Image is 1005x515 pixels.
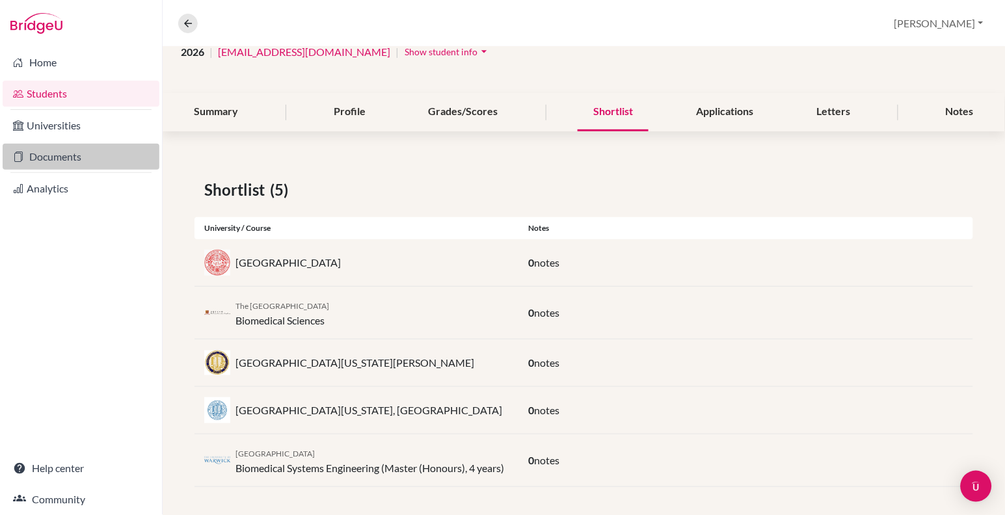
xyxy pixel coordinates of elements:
[535,256,560,269] span: notes
[10,13,62,34] img: Bridge-U
[529,256,535,269] span: 0
[235,449,315,458] span: [GEOGRAPHIC_DATA]
[235,445,504,476] div: Biomedical Systems Engineering (Master (Honours), 4 years)
[405,46,477,57] span: Show student info
[235,301,329,311] span: The [GEOGRAPHIC_DATA]
[3,144,159,170] a: Documents
[270,178,293,202] span: (5)
[204,250,230,275] img: us_not_mxrvpmi9.jpeg
[535,356,560,369] span: notes
[3,176,159,202] a: Analytics
[3,455,159,481] a: Help center
[204,397,230,423] img: us_ucla_b87iw3mj.jpeg
[235,255,341,271] p: [GEOGRAPHIC_DATA]
[235,403,502,418] p: [GEOGRAPHIC_DATA][US_STATE], [GEOGRAPHIC_DATA]
[235,297,329,328] div: Biomedical Sciences
[961,471,992,502] div: Open Intercom Messenger
[194,222,519,234] div: University / Course
[218,44,390,60] a: [EMAIL_ADDRESS][DOMAIN_NAME]
[519,222,973,234] div: Notes
[235,355,474,371] p: [GEOGRAPHIC_DATA][US_STATE][PERSON_NAME]
[529,404,535,416] span: 0
[404,42,491,62] button: Show student infoarrow_drop_down
[529,356,535,369] span: 0
[318,93,381,131] div: Profile
[930,93,989,131] div: Notes
[529,454,535,466] span: 0
[204,350,230,375] img: us_uoc_s498d5d8.jpeg
[413,93,514,131] div: Grades/Scores
[680,93,769,131] div: Applications
[209,44,213,60] span: |
[181,44,204,60] span: 2026
[801,93,866,131] div: Letters
[3,49,159,75] a: Home
[477,45,490,58] i: arrow_drop_down
[3,486,159,512] a: Community
[3,112,159,139] a: Universities
[204,456,230,466] img: gb_w20_doo3zgzr.png
[204,178,270,202] span: Shortlist
[178,93,254,131] div: Summary
[578,93,649,131] div: Shortlist
[395,44,399,60] span: |
[535,454,560,466] span: notes
[889,11,989,36] button: [PERSON_NAME]
[529,306,535,319] span: 0
[3,81,159,107] a: Students
[204,308,230,318] img: hk_cuh_umd31uiy.png
[535,306,560,319] span: notes
[535,404,560,416] span: notes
